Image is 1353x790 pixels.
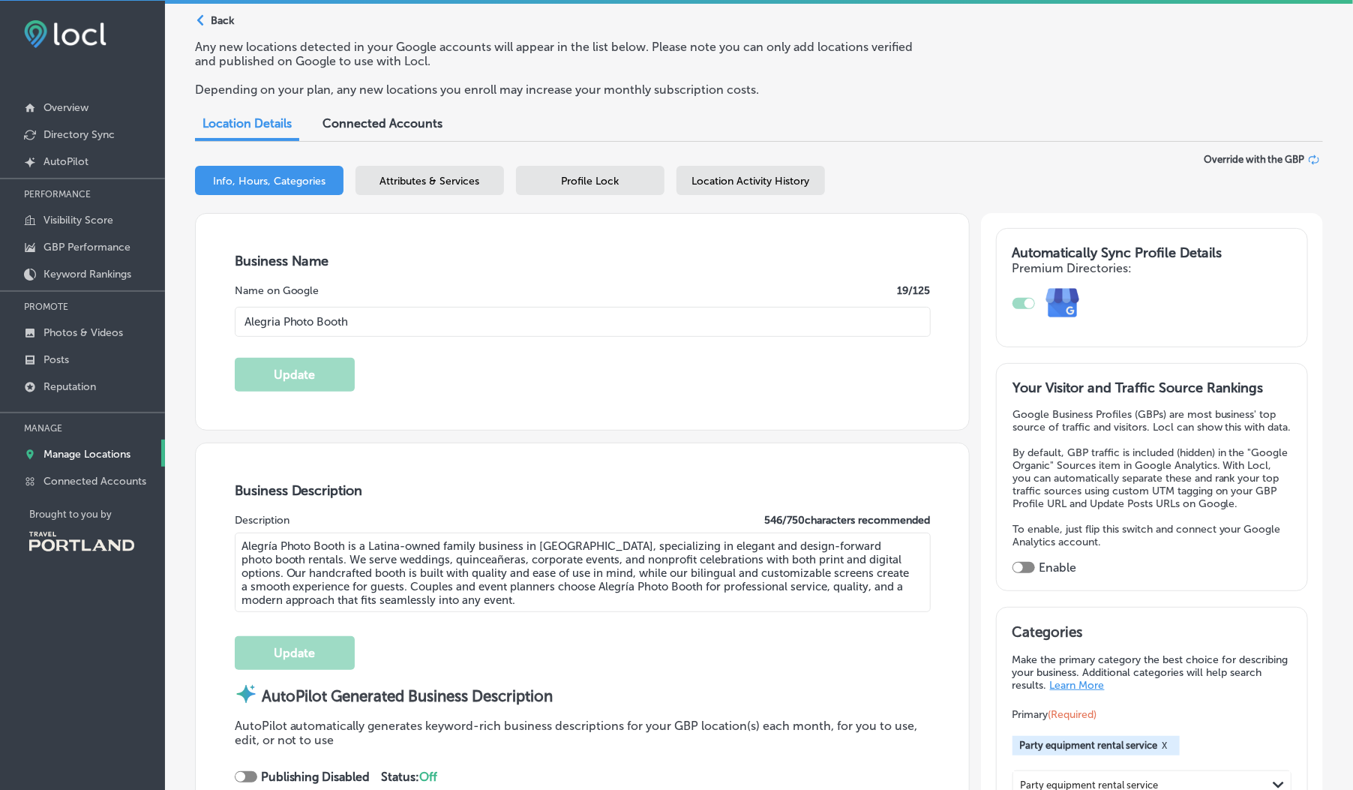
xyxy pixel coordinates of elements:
[43,101,88,114] p: Overview
[420,770,438,784] span: Off
[1012,245,1292,261] h3: Automatically Sync Profile Details
[235,482,931,499] h3: Business Description
[202,116,292,131] span: Location Details
[235,284,319,297] label: Name on Google
[235,358,355,392] button: Update
[213,175,325,188] span: Info, Hours, Categories
[235,253,931,269] h3: Business Name
[1012,523,1291,548] p: To enable, just flip this switch and connect your Google Analytics account.
[235,514,289,527] label: Description
[692,175,810,188] span: Location Activity History
[235,307,931,337] input: Enter Location Name
[1035,275,1091,332] img: e7ababfa220611ac49bdb491a11684a6.png
[43,155,88,168] p: AutoPilot
[1048,708,1097,721] span: (Required)
[195,83,928,97] p: Depending on your plan, any new locations you enroll may increase your monthly subscription costs.
[380,175,480,188] span: Attributes & Services
[195,40,928,68] p: Any new locations detected in your Google accounts will appear in the list below. Please note you...
[1050,679,1105,692] a: Learn More
[1012,623,1292,646] h3: Categories
[24,20,106,48] img: fda3e92497d09a02dc62c9cd864e3231.png
[382,770,438,784] strong: Status:
[322,116,442,131] span: Connected Accounts
[1012,380,1291,396] h3: Your Visitor and Traffic Source Rankings
[235,533,931,612] textarea: Alegría Photo Booth is a Latina-owned family business in [GEOGRAPHIC_DATA], specializing in elega...
[262,687,553,705] strong: AutoPilot Generated Business Description
[43,128,115,141] p: Directory Sync
[43,353,69,366] p: Posts
[1012,708,1097,721] span: Primary
[43,448,130,461] p: Manage Locations
[43,475,146,488] p: Connected Accounts
[1012,653,1292,692] p: Make the primary category the best choice for describing your business. Additional categories wil...
[1158,740,1172,752] button: X
[43,268,131,281] p: Keyword Rankings
[29,532,134,551] img: Travel Portland
[235,636,355,670] button: Update
[29,509,165,520] p: Brought to you by
[261,770,370,784] strong: Publishing Disabled
[1204,154,1305,165] span: Override with the GBP
[43,214,113,227] p: Visibility Score
[1039,560,1076,575] label: Enable
[235,683,257,705] img: autopilot-icon
[898,284,931,297] label: 19 /125
[1012,261,1292,275] h4: Premium Directories:
[43,380,96,393] p: Reputation
[43,326,123,339] p: Photos & Videos
[235,719,931,747] p: AutoPilot automatically generates keyword-rich business descriptions for your GBP location(s) eac...
[211,14,234,27] p: Back
[1012,408,1291,434] p: Google Business Profiles (GBPs) are most business' top source of traffic and visitors. Locl can s...
[43,241,130,254] p: GBP Performance
[562,175,619,188] span: Profile Lock
[1020,740,1158,751] span: Party equipment rental service
[1012,446,1291,510] p: By default, GBP traffic is included (hidden) in the "Google Organic" Sources item in Google Analy...
[765,514,931,527] label: 546 / 750 characters recommended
